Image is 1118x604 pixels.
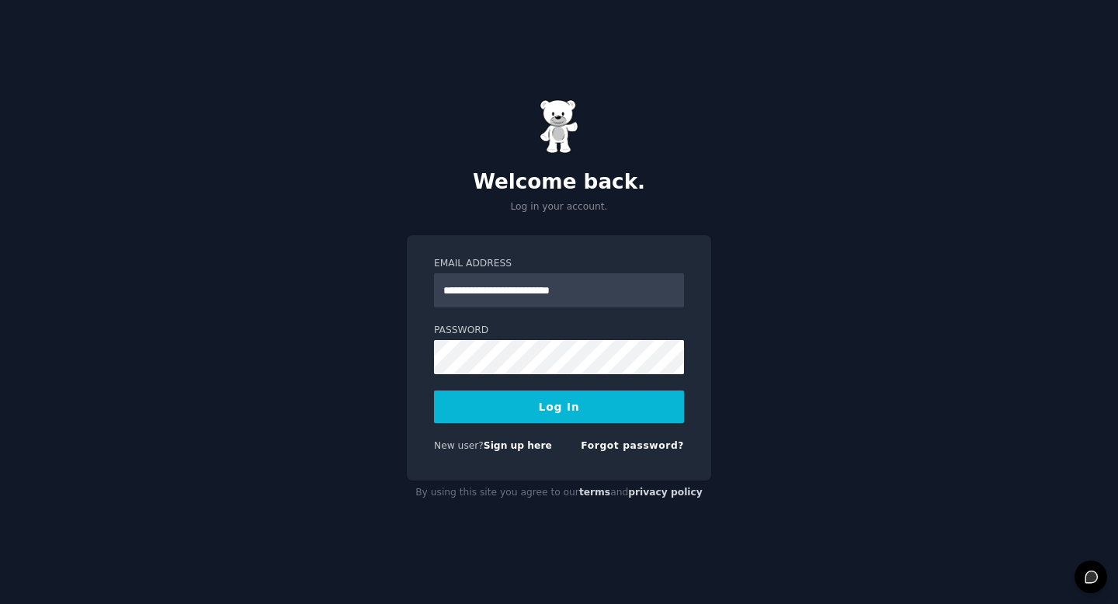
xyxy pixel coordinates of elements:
[581,440,684,451] a: Forgot password?
[434,440,484,451] span: New user?
[407,481,711,505] div: By using this site you agree to our and
[434,391,684,423] button: Log In
[579,487,610,498] a: terms
[628,487,703,498] a: privacy policy
[484,440,552,451] a: Sign up here
[540,99,578,154] img: Gummy Bear
[407,170,711,195] h2: Welcome back.
[434,324,684,338] label: Password
[434,257,684,271] label: Email Address
[407,200,711,214] p: Log in your account.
